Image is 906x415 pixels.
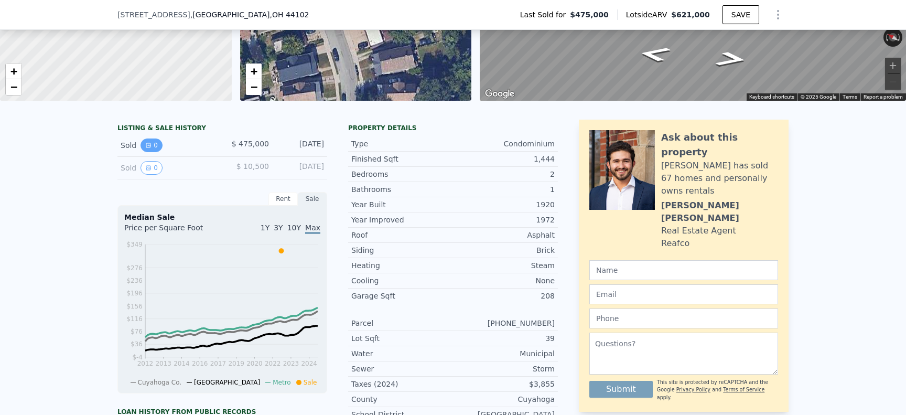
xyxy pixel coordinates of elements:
span: [STREET_ADDRESS] [117,9,190,20]
tspan: 2016 [192,360,208,367]
div: Ask about this property [661,130,778,159]
tspan: 2024 [301,360,317,367]
span: Cuyahoga Co. [138,379,182,386]
div: Heating [351,260,453,271]
div: [DATE] [277,161,324,175]
button: View historical data [141,139,163,152]
button: SAVE [722,5,759,24]
div: Asphalt [453,230,555,240]
span: [GEOGRAPHIC_DATA] [194,379,260,386]
a: Report a problem [864,94,903,100]
div: 1 [453,184,555,195]
div: Year Built [351,199,453,210]
div: Storm [453,364,555,374]
div: 1920 [453,199,555,210]
span: Metro [273,379,290,386]
tspan: $36 [131,340,143,348]
tspan: 2023 [283,360,299,367]
input: Name [589,260,778,280]
div: Sold [121,161,214,175]
tspan: $156 [126,303,143,310]
div: 1972 [453,215,555,225]
div: Garage Sqft [351,291,453,301]
div: 2 [453,169,555,179]
div: [PHONE_NUMBER] [453,318,555,328]
tspan: $-4 [132,354,143,361]
div: Roof [351,230,453,240]
div: Water [351,348,453,359]
tspan: $276 [126,264,143,272]
span: Last Sold for [520,9,570,20]
span: , [GEOGRAPHIC_DATA] [190,9,309,20]
div: This site is protected by reCAPTCHA and the Google and apply. [657,379,778,401]
div: Siding [351,245,453,256]
a: Zoom in [246,63,262,79]
tspan: $76 [131,328,143,335]
span: Max [305,224,320,234]
div: [PERSON_NAME] [PERSON_NAME] [661,199,778,225]
span: $ 475,000 [232,140,269,148]
div: Year Improved [351,215,453,225]
path: Go South, W 71st St [702,48,761,70]
a: Zoom in [6,63,21,79]
span: $ 10,500 [236,162,269,171]
div: Bathrooms [351,184,453,195]
a: Privacy Policy [676,387,710,392]
tspan: 2022 [265,360,281,367]
a: Zoom out [246,79,262,95]
tspan: $349 [126,241,143,248]
div: Brick [453,245,555,256]
div: County [351,394,453,405]
div: Type [351,139,453,149]
button: Submit [589,381,653,398]
tspan: 2019 [228,360,244,367]
div: Cuyahoga [453,394,555,405]
div: Finished Sqft [351,154,453,164]
tspan: $196 [126,290,143,297]
tspan: 2020 [246,360,263,367]
span: − [10,80,17,93]
div: Reafco [661,237,689,250]
tspan: 2014 [174,360,190,367]
button: Keyboard shortcuts [749,93,794,101]
div: Sale [298,192,327,206]
tspan: 2012 [137,360,154,367]
span: $475,000 [570,9,609,20]
tspan: $236 [126,277,143,284]
button: View historical data [141,161,163,175]
div: 208 [453,291,555,301]
div: Cooling [351,275,453,286]
tspan: 2017 [210,360,226,367]
span: Sale [304,379,317,386]
div: Price per Square Foot [124,222,222,239]
div: Steam [453,260,555,271]
div: 1,444 [453,154,555,164]
img: Google [482,87,517,101]
div: Lot Sqft [351,333,453,344]
tspan: 2013 [155,360,171,367]
div: Condominium [453,139,555,149]
span: Lotside ARV [626,9,671,20]
span: + [250,65,257,78]
span: 3Y [274,224,283,232]
button: Zoom in [885,58,901,73]
div: Sold [121,139,214,152]
span: , OH 44102 [269,10,309,19]
div: Bedrooms [351,169,453,179]
div: $3,855 [453,379,555,389]
span: + [10,65,17,78]
button: Rotate counterclockwise [883,28,889,47]
div: Median Sale [124,212,320,222]
div: [PERSON_NAME] has sold 67 homes and personally owns rentals [661,159,778,197]
div: None [453,275,555,286]
span: − [250,80,257,93]
div: Municipal [453,348,555,359]
div: Taxes (2024) [351,379,453,389]
div: [DATE] [277,139,324,152]
button: Reset the view [883,29,903,45]
a: Terms [843,94,857,100]
button: Show Options [768,4,789,25]
span: 10Y [287,224,301,232]
span: $621,000 [671,10,710,19]
div: Rent [268,192,298,206]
